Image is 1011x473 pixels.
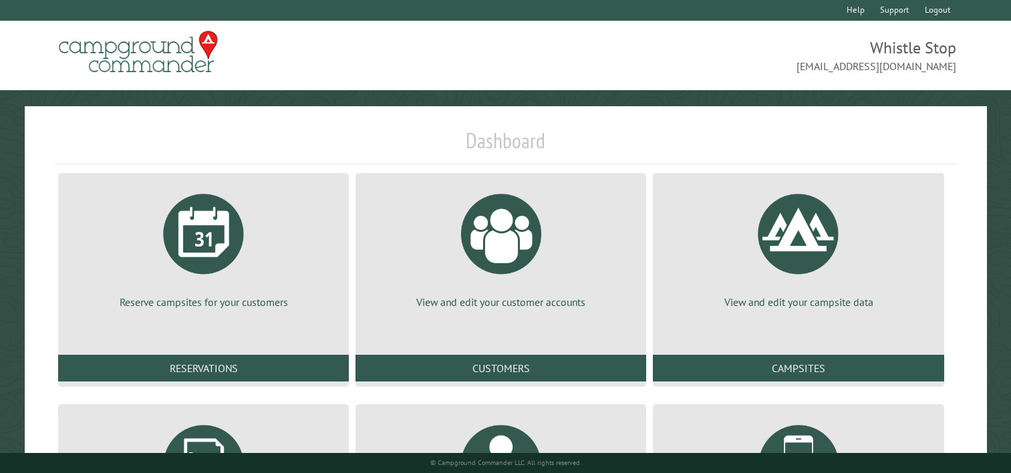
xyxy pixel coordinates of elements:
img: Campground Commander [55,26,222,78]
a: View and edit your customer accounts [372,184,630,309]
a: Customers [355,355,646,381]
p: View and edit your campsite data [669,295,927,309]
small: © Campground Commander LLC. All rights reserved. [430,458,581,467]
p: View and edit your customer accounts [372,295,630,309]
h1: Dashboard [55,128,956,164]
a: Reserve campsites for your customers [74,184,333,309]
a: Reservations [58,355,349,381]
p: Reserve campsites for your customers [74,295,333,309]
a: Campsites [653,355,944,381]
span: Whistle Stop [EMAIL_ADDRESS][DOMAIN_NAME] [506,37,957,74]
a: View and edit your campsite data [669,184,927,309]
